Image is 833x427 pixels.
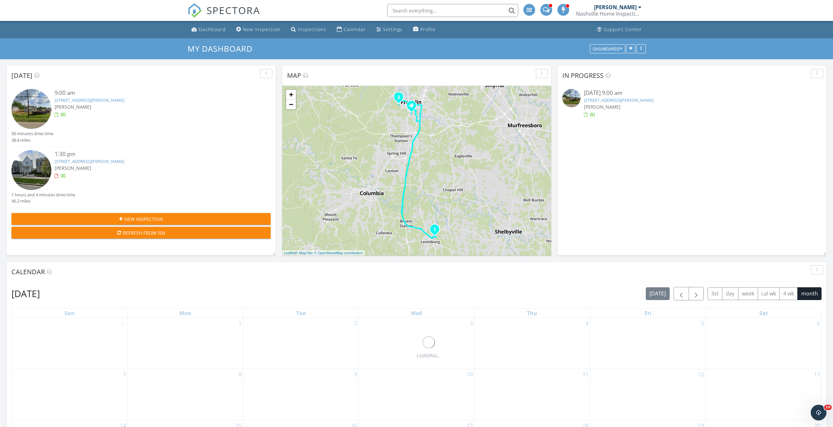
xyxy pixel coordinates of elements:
img: streetview [11,89,51,129]
span: [PERSON_NAME] [55,104,91,110]
div: 2025 Erwin St, Franklin, TN 37064 [399,97,403,101]
a: Profile [410,24,438,36]
a: Go to September 2, 2025 [353,318,358,329]
button: New Inspection [11,213,271,225]
button: Next month [689,287,704,300]
td: Go to September 2, 2025 [243,318,359,369]
a: Zoom in [286,90,296,99]
td: Go to September 6, 2025 [706,318,821,369]
span: [PERSON_NAME] [55,165,91,171]
button: Refresh from ISN [11,227,271,239]
a: Tuesday [295,309,307,318]
span: [PERSON_NAME] [584,104,621,110]
a: Leaflet [284,251,295,255]
button: list [708,287,722,300]
div: LOADING... [417,352,441,359]
span: In Progress [562,71,604,80]
div: | [282,250,365,256]
a: Go to September 4, 2025 [584,318,590,329]
div: 9:00 am [55,89,249,97]
a: Go to September 9, 2025 [353,369,358,380]
button: Previous month [674,287,689,300]
a: Zoom out [286,99,296,109]
span: [DATE] [11,71,32,80]
a: Sunday [63,309,76,318]
div: Dashboards [593,46,622,51]
td: Go to September 13, 2025 [706,369,821,420]
input: Search everything... [387,4,518,17]
a: Monday [178,309,192,318]
div: [DATE] 9:00 am [584,89,800,97]
iframe: Intercom live chat [811,405,826,420]
div: 241 Holly Grove Rd, Lewisburg, TN 37091 [435,229,439,233]
td: Go to September 5, 2025 [590,318,705,369]
div: Settings [383,26,403,32]
a: Calendar [334,24,369,36]
a: Saturday [758,309,769,318]
a: My Dashboard [188,43,258,54]
div: 50 minutes drive time [11,131,53,137]
a: New Inspection [234,24,283,36]
td: Go to September 7, 2025 [12,369,127,420]
a: Go to September 6, 2025 [816,318,821,329]
span: Calendar [11,267,45,276]
a: [DATE] 9:00 am [STREET_ADDRESS][PERSON_NAME] [PERSON_NAME] [562,89,822,118]
a: Inspections [288,24,329,36]
div: New Inspection [243,26,281,32]
td: Go to September 10, 2025 [359,369,474,420]
a: Go to September 13, 2025 [813,369,821,380]
div: [PERSON_NAME] [594,4,637,10]
a: Go to September 5, 2025 [700,318,705,329]
span: SPECTORA [207,3,260,17]
div: Inspections [298,26,326,32]
td: Go to September 12, 2025 [590,369,705,420]
a: Friday [643,309,653,318]
a: Dashboard [189,24,228,36]
div: 1:30 pm [55,150,249,158]
td: Go to August 31, 2025 [12,318,127,369]
img: streetview [562,89,581,107]
td: Go to September 11, 2025 [474,369,590,420]
i: 2 [397,95,400,100]
div: Calendar [344,26,366,32]
button: day [722,287,738,300]
div: Dashboard [199,26,226,32]
a: Go to August 31, 2025 [119,318,127,329]
a: 9:00 am [STREET_ADDRESS][PERSON_NAME] [PERSON_NAME] 50 minutes drive time 38.4 miles [11,89,271,143]
div: 1 hours and 4 minutes drive time [11,192,75,198]
button: 4 wk [779,287,798,300]
a: SPECTORA [188,9,260,23]
a: Go to September 12, 2025 [697,369,705,380]
button: Dashboards [590,44,625,53]
div: Profile [420,26,436,32]
td: Go to September 4, 2025 [474,318,590,369]
div: 38.4 miles [11,137,53,143]
i: 1 [433,227,436,232]
button: cal wk [758,287,780,300]
div: 215 Camellia Court, Franklin TN 37064 [411,105,415,109]
button: week [738,287,758,300]
a: Go to September 3, 2025 [469,318,474,329]
a: Support Center [594,24,644,36]
span: Map [287,71,301,80]
a: Settings [374,24,405,36]
td: Go to September 3, 2025 [359,318,474,369]
a: Go to September 7, 2025 [122,369,127,380]
a: [STREET_ADDRESS][PERSON_NAME] [55,97,124,103]
a: Wednesday [409,309,423,318]
td: Go to September 8, 2025 [127,369,243,420]
h2: [DATE] [11,287,40,300]
a: 1:30 pm [STREET_ADDRESS][PERSON_NAME] [PERSON_NAME] 1 hours and 4 minutes drive time 45.2 miles [11,150,271,205]
button: [DATE] [646,287,670,300]
img: The Best Home Inspection Software - Spectora [188,3,202,18]
a: Thursday [526,309,538,318]
a: Go to September 8, 2025 [237,369,243,380]
div: 45.2 miles [11,198,75,204]
a: Go to September 1, 2025 [237,318,243,329]
span: New Inspection [124,216,163,222]
span: 10 [824,405,832,410]
a: © MapTiler [296,251,313,255]
div: Nashville Home Inspection [576,10,642,17]
td: Go to September 1, 2025 [127,318,243,369]
a: Go to September 10, 2025 [466,369,474,380]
